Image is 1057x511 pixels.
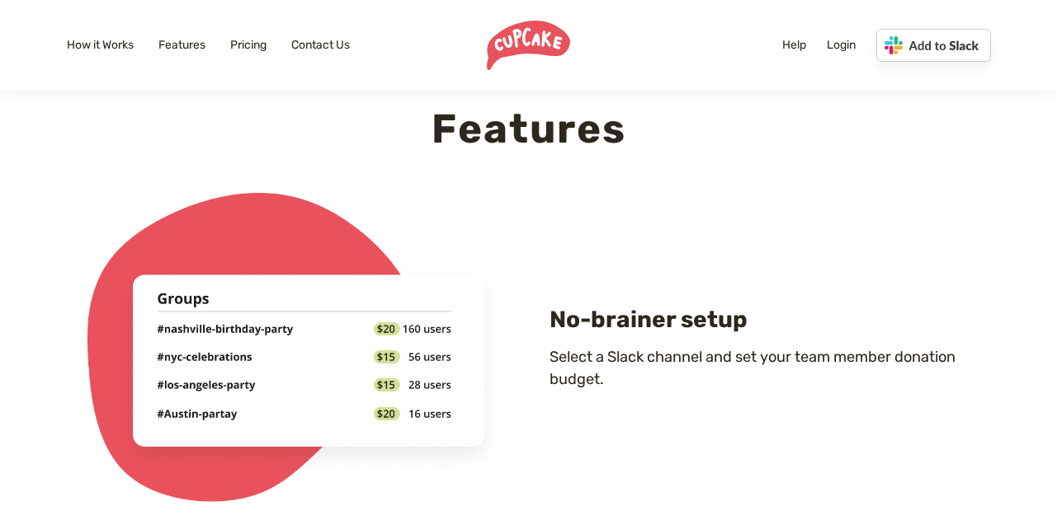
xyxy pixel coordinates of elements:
span: Features [432,105,626,152]
img: group-setup.png [87,193,508,503]
a: Pricing [230,37,267,54]
iframe: Drift Widget Chat Controller [740,392,1037,491]
a: How it Works [67,37,134,54]
img: cupcake logo [487,21,569,70]
a: Features [158,37,205,54]
a: Contact Us [291,37,350,54]
a: Login [827,37,856,54]
h3: No-brainer setup [550,305,970,334]
a: Add to Slack [876,29,991,62]
p: Select a Slack channel and set your team member donation budget. [550,346,970,390]
a: Help [782,37,806,54]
